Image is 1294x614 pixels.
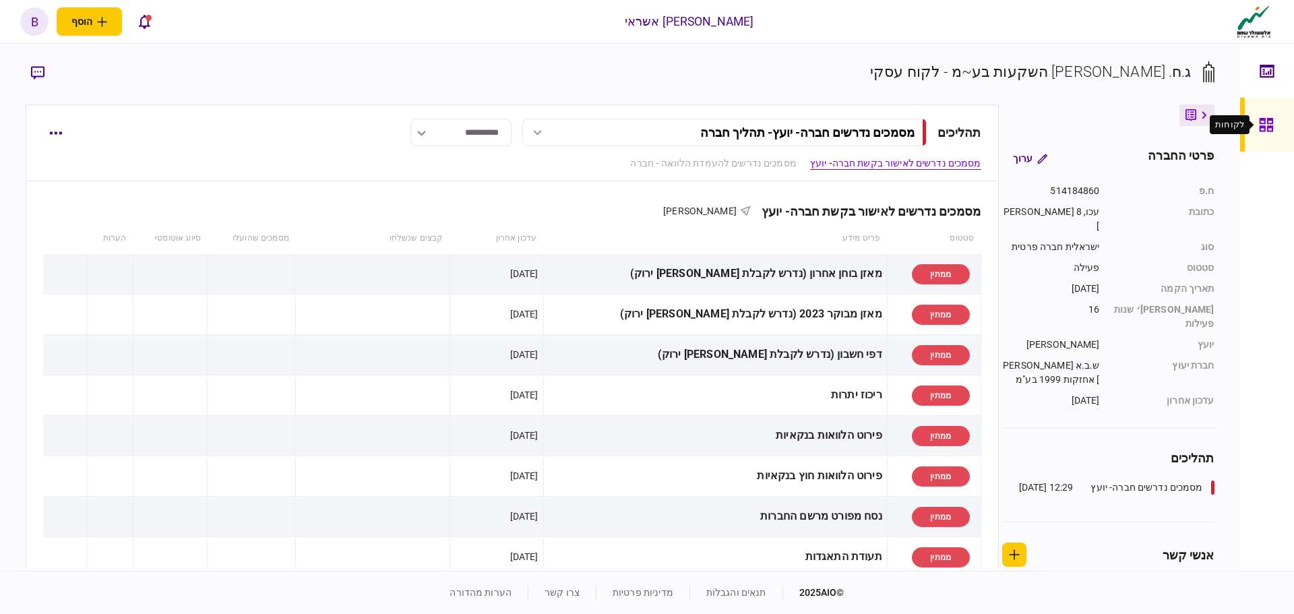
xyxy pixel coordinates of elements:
[1234,5,1274,38] img: client company logo
[630,156,796,171] a: מסמכים נדרשים להעמדת הלוואה - חברה
[1019,481,1214,495] a: מסמכים נדרשים חברה- יועץ12:29 [DATE]
[549,380,882,410] div: ריכוז יתרות
[510,429,538,442] div: [DATE]
[549,421,882,451] div: פירוט הלוואות בנקאיות
[510,307,538,321] div: [DATE]
[549,542,882,572] div: תעודת התאגדות
[1113,261,1214,275] div: סטטוס
[545,587,580,598] a: צרו קשר
[1113,338,1214,352] div: יועץ
[510,267,538,280] div: [DATE]
[1002,359,1100,387] div: ש.ב.א [PERSON_NAME] אחזקות 1999 בע"מ
[1002,338,1100,352] div: [PERSON_NAME]
[1002,303,1100,331] div: 16
[1002,146,1058,171] button: ערוך
[1113,205,1214,233] div: כתובת
[510,348,538,361] div: [DATE]
[870,61,1192,83] div: ג.ח. [PERSON_NAME] השקעות בע~מ - לקוח עסקי
[782,586,844,600] div: © 2025 AIO
[912,426,970,446] div: ממתין
[1113,240,1214,254] div: סוג
[700,125,915,140] div: מסמכים נדרשים חברה- יועץ - תהליך חברה
[549,299,882,330] div: מאזן מבוקר 2023 (נדרש לקבלת [PERSON_NAME] ירוק)
[296,223,450,254] th: קבצים שנשלחו
[20,7,49,36] button: b
[510,469,538,483] div: [DATE]
[1002,282,1100,296] div: [DATE]
[1002,240,1100,254] div: ישראלית חברה פרטית
[937,123,981,142] div: תהליכים
[130,7,158,36] button: פתח רשימת התראות
[133,223,208,254] th: סיווג אוטומטי
[549,340,882,370] div: דפי חשבון (נדרש לקבלת [PERSON_NAME] ירוק)
[1148,146,1214,171] div: פרטי החברה
[751,204,981,218] div: מסמכים נדרשים לאישור בקשת חברה- יועץ
[1090,481,1202,495] div: מסמכים נדרשים חברה- יועץ
[912,547,970,567] div: ממתין
[1002,449,1214,467] div: תהליכים
[613,587,673,598] a: מדיניות פרטיות
[522,119,927,146] button: מסמכים נדרשים חברה- יועץ- תהליך חברה
[543,223,887,254] th: פריט מידע
[912,264,970,284] div: ממתין
[1002,205,1100,233] div: עכו, 8 [PERSON_NAME]
[549,461,882,491] div: פירוט הלוואות חוץ בנקאיות
[86,223,133,254] th: הערות
[1113,184,1214,198] div: ח.פ
[549,501,882,532] div: נסח מפורט מרשם החברות
[625,13,754,30] div: [PERSON_NAME] אשראי
[1113,394,1214,408] div: עדכון אחרון
[912,345,970,365] div: ממתין
[1163,546,1214,564] div: אנשי קשר
[912,386,970,406] div: ממתין
[1019,481,1074,495] div: 12:29 [DATE]
[510,388,538,402] div: [DATE]
[912,507,970,527] div: ממתין
[1113,359,1214,387] div: חברת יעוץ
[810,156,981,171] a: מסמכים נדרשים לאישור בקשת חברה- יועץ
[663,206,737,216] span: [PERSON_NAME]
[1215,118,1244,131] div: לקוחות
[1002,394,1100,408] div: [DATE]
[912,305,970,325] div: ממתין
[208,223,296,254] th: מסמכים שהועלו
[450,587,512,598] a: הערות מהדורה
[912,466,970,487] div: ממתין
[1002,184,1100,198] div: 514184860
[1002,261,1100,275] div: פעילה
[510,550,538,563] div: [DATE]
[887,223,981,254] th: סטטוס
[549,259,882,289] div: מאזן בוחן אחרון (נדרש לקבלת [PERSON_NAME] ירוק)
[1113,282,1214,296] div: תאריך הקמה
[57,7,122,36] button: פתח תפריט להוספת לקוח
[450,223,543,254] th: עדכון אחרון
[510,510,538,523] div: [DATE]
[706,587,766,598] a: תנאים והגבלות
[1113,303,1214,331] div: [PERSON_NAME]׳ שנות פעילות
